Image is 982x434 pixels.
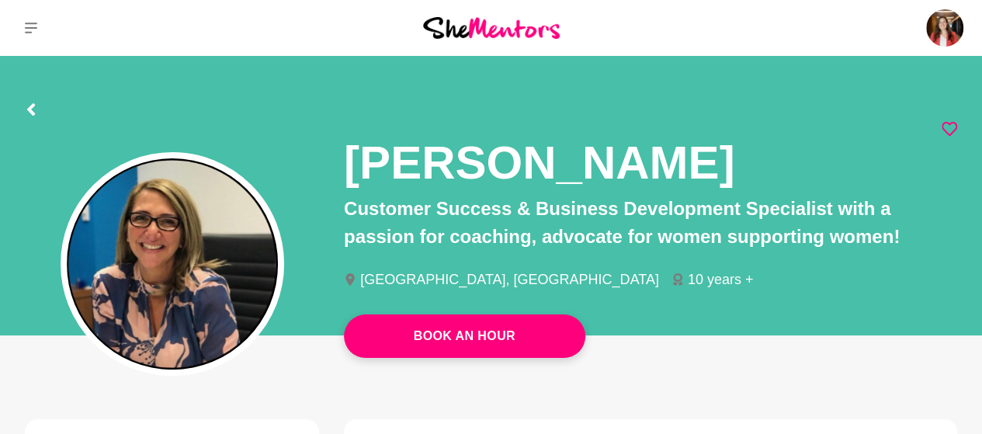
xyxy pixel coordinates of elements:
a: Book An Hour [344,314,585,358]
li: [GEOGRAPHIC_DATA], [GEOGRAPHIC_DATA] [344,273,671,286]
h1: [PERSON_NAME] [344,134,734,192]
p: Customer Success & Business Development Specialist with a passion for coaching, advocate for wome... [344,195,957,251]
img: She Mentors Logo [423,17,560,38]
img: Carolina Portugal [926,9,963,47]
li: 10 years + [671,273,766,286]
